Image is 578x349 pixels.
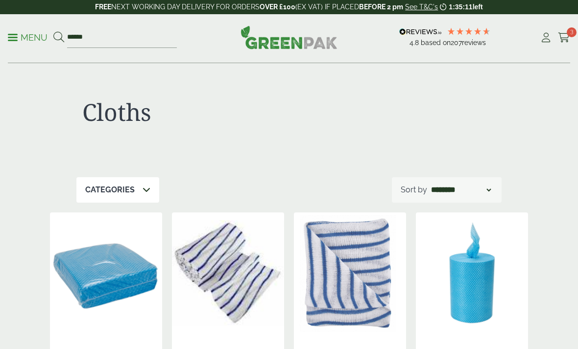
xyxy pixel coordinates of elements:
[82,98,283,126] h1: Cloths
[558,33,570,43] i: Cart
[540,33,552,43] i: My Account
[429,184,493,196] select: Shop order
[416,212,528,335] img: 5230008F-General-Purpose-Wipes-on-a-Roll-Blue
[172,212,284,335] img: 5230020-Blue-Stripe-Stockinette-Roll
[401,184,427,196] p: Sort by
[260,3,295,11] strong: OVER £100
[449,3,472,11] span: 1:35:11
[567,27,577,37] span: 3
[85,184,135,196] p: Categories
[409,39,421,47] span: 4.8
[451,39,462,47] span: 207
[399,28,442,35] img: REVIEWS.io
[8,32,48,44] p: Menu
[241,25,337,49] img: GreenPak Supplies
[359,3,403,11] strong: BEFORE 2 pm
[558,30,570,45] a: 3
[50,212,162,335] img: 5230009E-Keytone-Cloth-Blue
[447,27,491,36] div: 4.79 Stars
[462,39,486,47] span: reviews
[473,3,483,11] span: left
[294,212,406,335] img: 5230015-Blue-Striped-Heavy-Duty-Dish-Cloth
[8,32,48,42] a: Menu
[421,39,451,47] span: Based on
[95,3,111,11] strong: FREE
[405,3,438,11] a: See T&C's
